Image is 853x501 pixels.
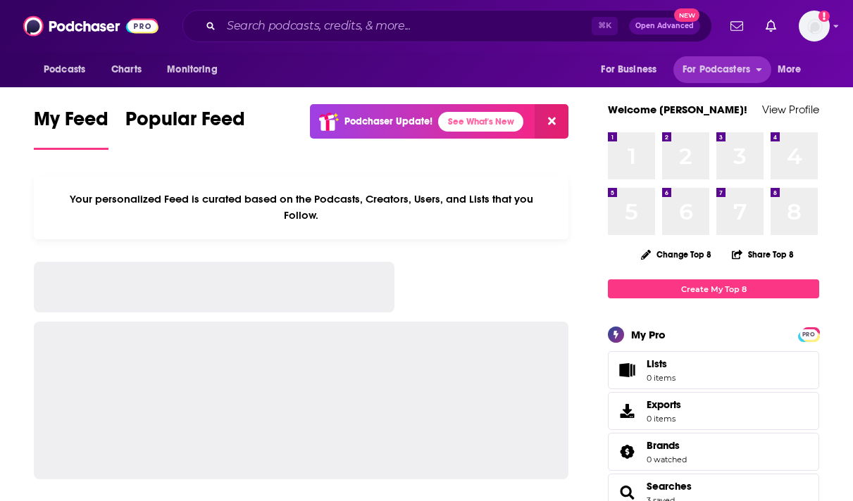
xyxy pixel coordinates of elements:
button: Share Top 8 [731,241,795,268]
span: ⌘ K [592,17,618,35]
span: More [778,60,802,80]
button: Show profile menu [799,11,830,42]
a: Brands [647,439,687,452]
span: Brands [608,433,819,471]
button: open menu [34,56,104,83]
span: New [674,8,699,22]
a: Show notifications dropdown [760,14,782,38]
span: Logged in as allisonstowell [799,11,830,42]
span: 0 items [647,373,675,383]
a: 0 watched [647,455,687,464]
svg: Add a profile image [818,11,830,22]
span: Brands [647,439,680,452]
span: Lists [613,360,641,380]
span: 0 items [647,414,681,424]
img: Podchaser - Follow, Share and Rate Podcasts [23,13,158,39]
button: Open AdvancedNew [629,18,700,34]
a: PRO [800,329,817,339]
a: Welcome [PERSON_NAME]! [608,103,747,116]
span: Popular Feed [125,107,245,139]
a: View Profile [762,103,819,116]
button: open menu [768,56,819,83]
a: Searches [647,480,692,493]
a: Show notifications dropdown [725,14,749,38]
a: Popular Feed [125,107,245,150]
a: My Feed [34,107,108,150]
span: My Feed [34,107,108,139]
a: Brands [613,442,641,462]
span: For Podcasters [683,60,750,80]
a: Charts [102,56,150,83]
span: PRO [800,329,817,340]
a: Lists [608,351,819,389]
button: open menu [591,56,674,83]
span: Monitoring [167,60,217,80]
span: Exports [647,398,681,411]
span: Exports [613,401,641,421]
a: Create My Top 8 [608,279,819,298]
span: Podcasts [44,60,85,80]
button: Change Top 8 [633,246,720,263]
button: open menu [673,56,771,83]
a: See What's New [438,112,523,132]
div: Your personalized Feed is curated based on the Podcasts, Creators, Users, and Lists that you Follow. [34,175,568,239]
div: My Pro [631,328,666,341]
span: For Business [601,60,656,80]
img: User Profile [799,11,830,42]
span: Lists [647,357,667,370]
span: Lists [647,357,675,370]
span: Charts [111,60,142,80]
input: Search podcasts, credits, & more... [221,15,592,37]
div: Search podcasts, credits, & more... [182,10,712,42]
p: Podchaser Update! [344,115,432,127]
a: Exports [608,392,819,430]
button: open menu [157,56,235,83]
span: Open Advanced [635,23,694,30]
